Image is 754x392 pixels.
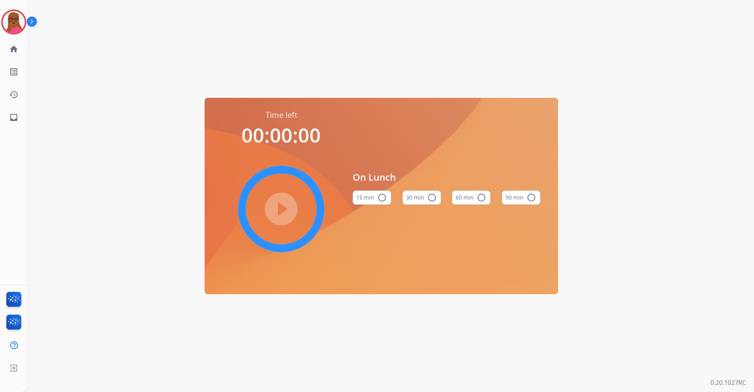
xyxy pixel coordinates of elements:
span: On Lunch [353,170,540,184]
img: avatar [3,11,25,33]
button: 60 min [452,191,490,205]
mat-icon: inbox [9,113,18,122]
mat-icon: radio_button_unchecked [527,193,536,202]
span: Time left [265,110,297,121]
button: 15 min [353,191,391,205]
button: 30 min [403,191,441,205]
mat-icon: radio_button_unchecked [427,193,437,202]
mat-icon: radio_button_unchecked [377,193,387,202]
mat-icon: radio_button_unchecked [477,193,486,202]
mat-icon: list_alt [9,67,18,77]
mat-icon: home [9,44,18,54]
p: 0.20.1027RC [710,378,746,387]
button: 90 min [502,191,540,205]
mat-icon: history [9,90,18,99]
span: 00:00:00 [242,122,321,148]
